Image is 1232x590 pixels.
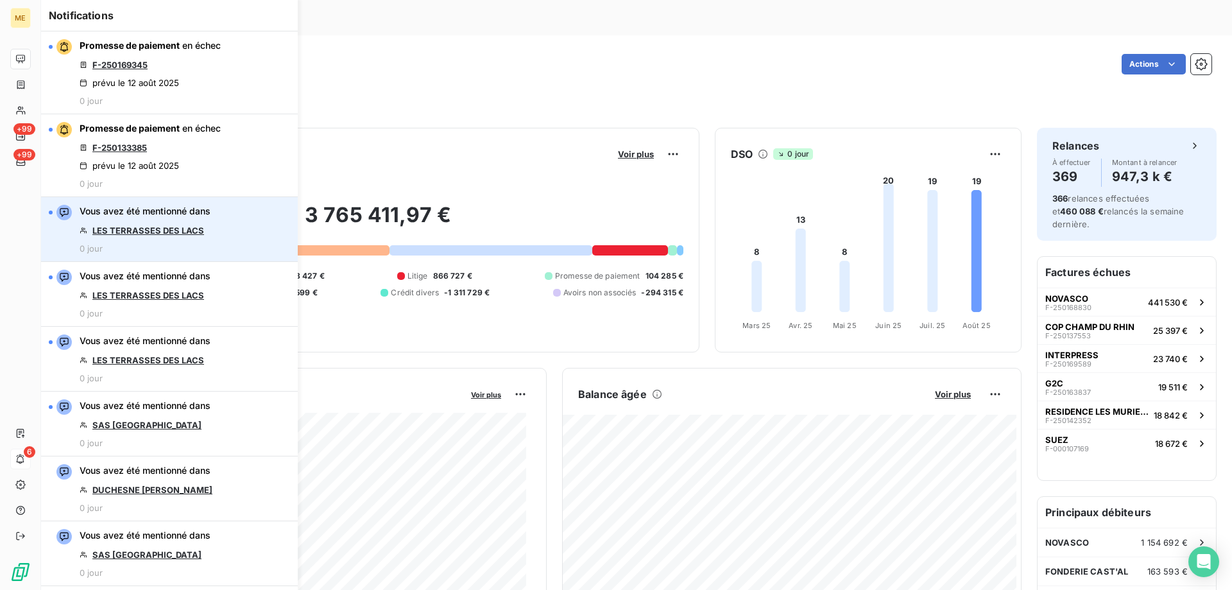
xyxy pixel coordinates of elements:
[182,40,221,51] span: en échec
[92,60,148,70] a: F-250169345
[1038,288,1216,316] button: NOVASCOF-250168830441 530 €
[41,327,298,392] button: Vous avez été mentionné dansLES TERRASSES DES LACS0 jour
[80,399,210,412] span: Vous avez été mentionné dans
[80,334,210,347] span: Vous avez été mentionné dans
[1038,372,1216,401] button: G2CF-25016383719 511 €
[1158,382,1188,392] span: 19 511 €
[1052,193,1068,204] span: 366
[92,225,204,236] a: LES TERRASSES DES LACS
[80,503,103,513] span: 0 jour
[1045,388,1091,396] span: F-250163837
[80,464,210,477] span: Vous avez été mentionné dans
[41,114,298,197] button: Promesse de paiement en échecF-250133385prévu le 12 août 20250 jour
[935,389,971,399] span: Voir plus
[1045,293,1088,304] span: NOVASCO
[279,270,325,282] span: 2 318 427 €
[41,521,298,586] button: Vous avez été mentionné dansSAS [GEOGRAPHIC_DATA]0 jour
[1045,332,1091,340] span: F-250137553
[555,270,640,282] span: Promesse de paiement
[1052,138,1099,153] h6: Relances
[80,308,103,318] span: 0 jour
[1052,193,1185,229] span: relances effectuées et relancés la semaine dernière.
[1045,360,1091,368] span: F-250169589
[80,78,179,88] div: prévu le 12 août 2025
[49,8,290,23] h6: Notifications
[963,321,991,330] tspan: Août 25
[433,270,472,282] span: 866 727 €
[92,420,201,430] a: SAS [GEOGRAPHIC_DATA]
[1060,206,1103,216] span: 460 088 €
[646,270,683,282] span: 104 285 €
[1045,378,1063,388] span: G2C
[731,146,753,162] h6: DSO
[1045,350,1099,360] span: INTERPRESS
[1052,159,1091,166] span: À effectuer
[931,388,975,400] button: Voir plus
[1045,435,1068,445] span: SUEZ
[24,446,35,458] span: 6
[92,290,204,300] a: LES TERRASSES DES LACS
[1052,166,1091,187] h4: 369
[1038,257,1216,288] h6: Factures échues
[284,287,318,299] span: 73 599 €
[41,197,298,262] button: Vous avez été mentionné dansLES TERRASSES DES LACS0 jour
[742,321,771,330] tspan: Mars 25
[182,123,221,134] span: en échec
[1038,401,1216,429] button: RESIDENCE LES MURIERSF-25014235218 842 €
[1153,354,1188,364] span: 23 740 €
[1038,344,1216,372] button: INTERPRESSF-25016958923 740 €
[80,529,210,542] span: Vous avez été mentionné dans
[618,149,654,159] span: Voir plus
[1045,322,1134,332] span: COP CHAMP DU RHIN
[41,262,298,327] button: Vous avez été mentionné dansLES TERRASSES DES LACS0 jour
[563,287,637,299] span: Avoirs non associés
[41,456,298,521] button: Vous avez été mentionné dansDUCHESNE [PERSON_NAME]0 jour
[41,392,298,456] button: Vous avez été mentionné dansSAS [GEOGRAPHIC_DATA]0 jour
[789,321,812,330] tspan: Avr. 25
[73,202,683,241] h2: 3 765 411,97 €
[10,562,31,582] img: Logo LeanPay
[467,388,505,400] button: Voir plus
[13,123,35,135] span: +99
[1112,159,1177,166] span: Montant à relancer
[1112,166,1177,187] h4: 947,3 k €
[1155,438,1188,449] span: 18 672 €
[80,373,103,383] span: 0 jour
[641,287,683,299] span: -294 315 €
[80,270,210,282] span: Vous avez été mentionné dans
[80,178,103,189] span: 0 jour
[1141,537,1188,548] span: 1 154 692 €
[471,390,501,399] span: Voir plus
[80,205,210,218] span: Vous avez été mentionné dans
[875,321,902,330] tspan: Juin 25
[1038,429,1216,457] button: SUEZF-00010716918 672 €
[1188,546,1219,577] div: Open Intercom Messenger
[1045,406,1149,417] span: RESIDENCE LES MURIERS
[80,96,103,106] span: 0 jour
[1045,445,1089,453] span: F-000107169
[1153,325,1188,336] span: 25 397 €
[1045,304,1091,311] span: F-250168830
[1122,54,1186,74] button: Actions
[1147,566,1188,577] span: 163 593 €
[10,126,30,146] a: +99
[80,123,180,134] span: Promesse de paiement
[10,152,30,172] a: +99
[80,568,103,578] span: 0 jour
[80,161,179,171] div: prévu le 12 août 2025
[41,31,298,114] button: Promesse de paiement en échecF-250169345prévu le 12 août 20250 jour
[80,438,103,448] span: 0 jour
[614,148,658,160] button: Voir plus
[1148,297,1188,308] span: 441 530 €
[444,287,490,299] span: -1 311 729 €
[1038,497,1216,528] h6: Principaux débiteurs
[1045,566,1128,577] span: FONDERIE CAST'AL
[1045,537,1089,548] span: NOVASCO
[80,40,180,51] span: Promesse de paiement
[1154,410,1188,421] span: 18 842 €
[1038,316,1216,344] button: COP CHAMP DU RHINF-25013755325 397 €
[773,148,813,160] span: 0 jour
[92,550,201,560] a: SAS [GEOGRAPHIC_DATA]
[13,149,35,161] span: +99
[833,321,857,330] tspan: Mai 25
